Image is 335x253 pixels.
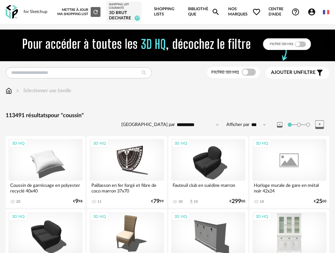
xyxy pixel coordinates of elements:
[252,8,261,16] span: Heart Outline icon
[212,8,220,16] span: Magnify icon
[250,136,329,208] a: 3D HQ Horloge murale de gare en métal noir 42x24 18 €2500
[172,139,191,148] div: 3D HQ
[168,136,248,208] a: 3D HQ Fauteuil club en suédine marron 30 Download icon 10 €29900
[121,122,175,128] label: [GEOGRAPHIC_DATA] par
[308,8,316,16] span: Account Circle icon
[323,9,329,15] img: fr
[154,199,160,204] span: 79
[271,70,316,76] span: filtre
[15,87,71,94] div: Sélectionner une famille
[9,139,28,148] div: 3D HQ
[57,7,101,17] div: Mettre à jour ma Shopping List
[230,199,245,204] div: € 00
[152,199,164,204] div: € 99
[6,5,18,19] img: OXP
[179,200,183,204] div: 30
[308,8,319,16] span: Account Circle icon
[260,200,264,204] div: 18
[172,213,191,221] div: 3D HQ
[252,181,327,195] div: Horloge murale de gare en métal noir 42x24
[16,200,20,204] div: 20
[316,69,324,77] span: Filter icon
[92,10,99,13] span: Refresh icon
[9,213,28,221] div: 3D HQ
[232,199,241,204] span: 299
[8,181,83,195] div: Coussin de garnissage en polyester recyclé 40x40
[314,199,327,204] div: € 00
[189,199,194,204] span: Download icon
[226,122,250,128] label: Afficher par
[6,136,85,208] a: 3D HQ Coussin de garnissage en polyester recyclé 40x40 20 €998
[75,199,78,204] span: 9
[253,139,272,148] div: 3D HQ
[90,213,109,221] div: 3D HQ
[97,200,102,204] div: 11
[87,136,167,208] a: 3D HQ Paillasson en fer forgé et fibre de coco marron 37x70 11 €7999
[73,199,83,204] div: € 98
[271,70,301,75] span: Ajouter un
[24,9,47,15] div: for Sketchup
[90,139,109,148] div: 3D HQ
[6,87,12,94] img: svg+xml;base64,PHN2ZyB3aWR0aD0iMTYiIGhlaWdodD0iMTciIHZpZXdCb3g9IjAgMCAxNiAxNyIgZmlsbD0ibm9uZSIgeG...
[253,213,272,221] div: 3D HQ
[316,199,322,204] span: 25
[291,8,300,16] span: Help Circle Outline icon
[48,113,84,118] span: pour "coussin"
[194,200,198,204] div: 10
[109,3,139,21] a: Shopping List courante 3D Brut Dechatre 17
[266,67,329,79] button: Ajouter unfiltre Filter icon
[15,87,20,94] img: svg+xml;base64,PHN2ZyB3aWR0aD0iMTYiIGhlaWdodD0iMTYiIHZpZXdCb3g9IjAgMCAxNiAxNiIgZmlsbD0ibm9uZSIgeG...
[6,112,329,119] div: 113491 résultats
[90,181,164,195] div: Paillasson en fer forgé et fibre de coco marron 37x70
[171,181,245,195] div: Fauteuil club en suédine marron
[211,70,239,74] span: Filtre 3D HQ
[135,15,140,21] span: 17
[269,7,299,17] span: Centre d'aideHelp Circle Outline icon
[109,10,139,21] div: 3D Brut Dechatre
[109,3,139,10] div: Shopping List courante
